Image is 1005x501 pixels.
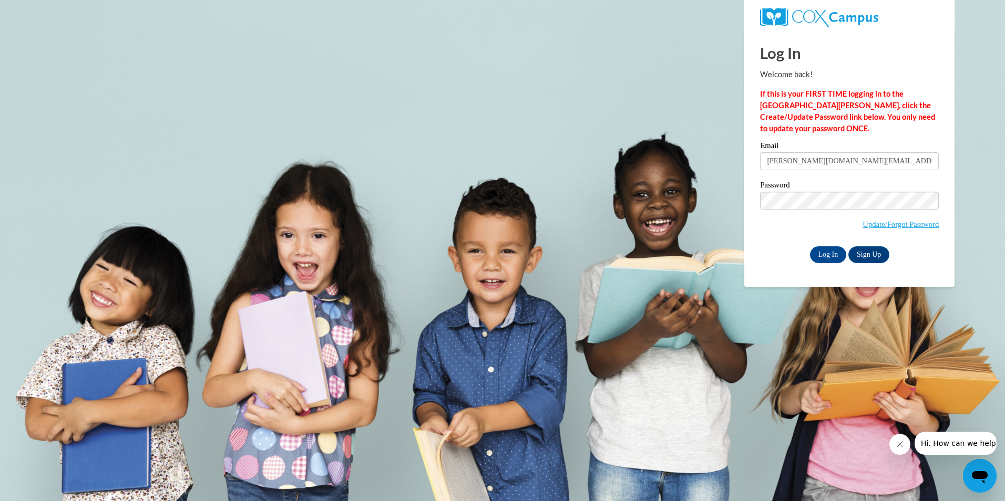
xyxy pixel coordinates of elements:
[760,69,939,80] p: Welcome back!
[760,8,878,27] img: COX Campus
[889,434,910,455] iframe: Close message
[915,432,997,455] iframe: Message from company
[848,246,889,263] a: Sign Up
[760,89,935,133] strong: If this is your FIRST TIME logging in to the [GEOGRAPHIC_DATA][PERSON_NAME], click the Create/Upd...
[810,246,847,263] input: Log In
[6,7,85,16] span: Hi. How can we help?
[863,220,939,228] a: Update/Forgot Password
[760,181,939,192] label: Password
[760,142,939,152] label: Email
[760,42,939,64] h1: Log In
[760,8,939,27] a: COX Campus
[963,459,997,493] iframe: Button to launch messaging window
